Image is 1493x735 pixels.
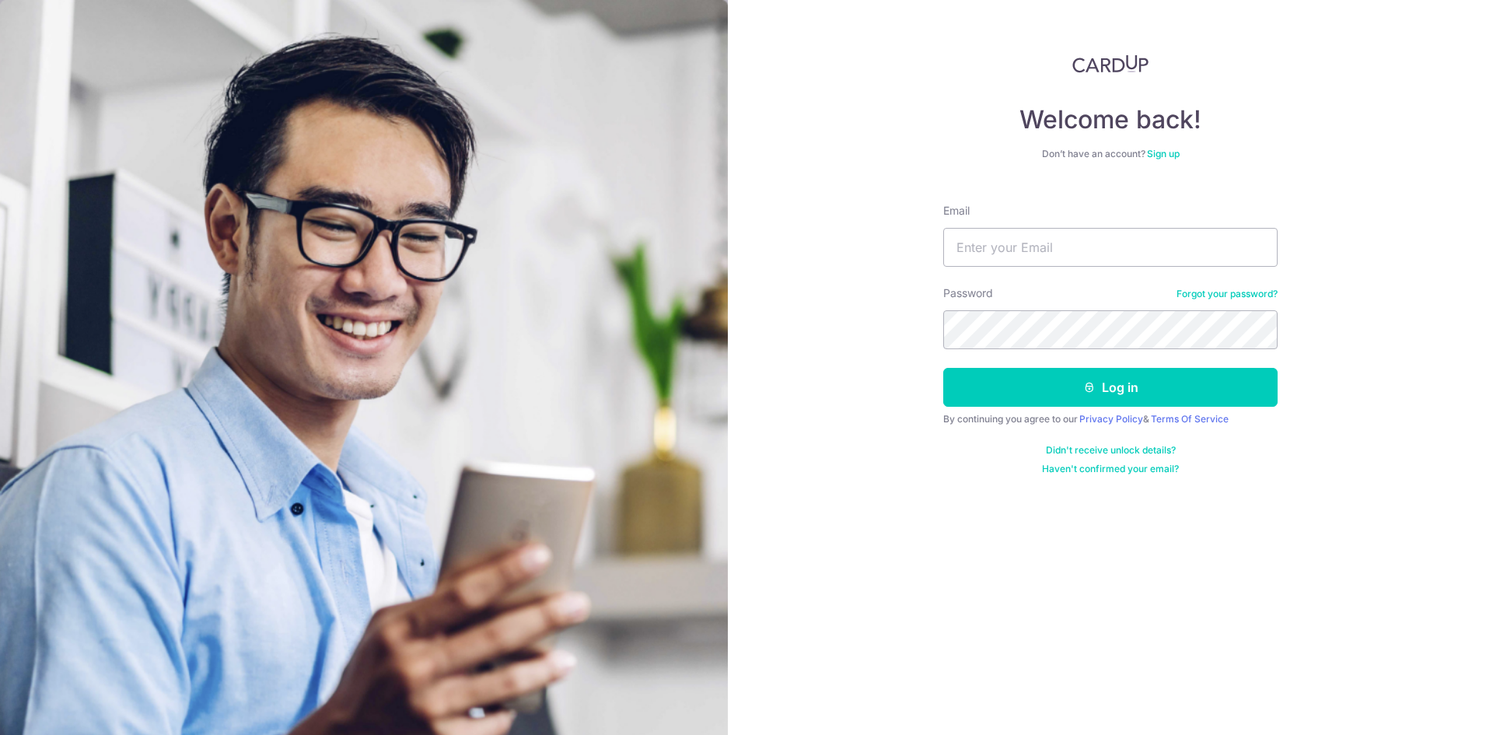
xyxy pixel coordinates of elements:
[1177,288,1278,300] a: Forgot your password?
[943,104,1278,135] h4: Welcome back!
[943,148,1278,160] div: Don’t have an account?
[1072,54,1149,73] img: CardUp Logo
[1151,413,1229,425] a: Terms Of Service
[1046,444,1176,457] a: Didn't receive unlock details?
[1147,148,1180,159] a: Sign up
[943,203,970,219] label: Email
[943,413,1278,425] div: By continuing you agree to our &
[943,228,1278,267] input: Enter your Email
[1079,413,1143,425] a: Privacy Policy
[943,285,993,301] label: Password
[943,368,1278,407] button: Log in
[1042,463,1179,475] a: Haven't confirmed your email?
